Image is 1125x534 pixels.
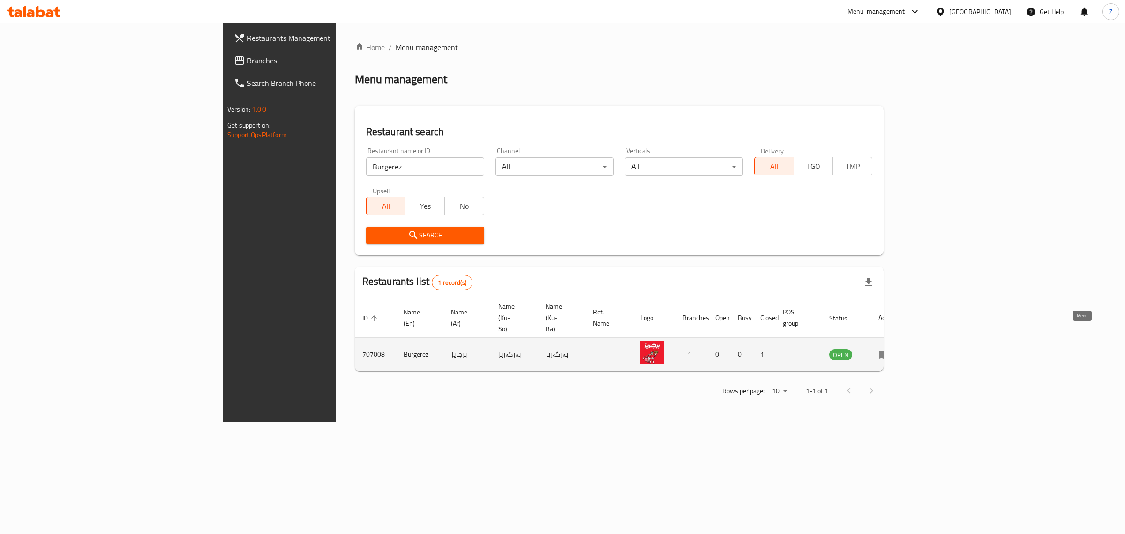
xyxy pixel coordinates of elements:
td: Burgerez [396,338,443,371]
th: Busy [730,298,753,338]
button: Search [366,227,484,244]
button: TMP [832,157,872,175]
span: Z [1109,7,1113,17]
div: Menu-management [847,6,905,17]
th: Logo [633,298,675,338]
div: Total records count [432,275,472,290]
td: بەرگەریز [538,338,585,371]
span: 1 record(s) [432,278,472,287]
td: بەرگەریز [491,338,538,371]
label: Delivery [761,147,784,154]
h2: Restaurant search [366,125,872,139]
img: Burgerez [640,341,664,364]
span: TMP [837,160,869,173]
a: Restaurants Management [226,27,411,49]
td: 0 [730,338,753,371]
span: All [370,199,402,213]
span: Get support on: [227,119,270,131]
nav: breadcrumb [355,42,884,53]
button: Yes [405,197,445,215]
span: Name (Ku-So) [498,301,527,335]
th: Branches [675,298,708,338]
span: Restaurants Management [247,32,403,44]
h2: Restaurants list [362,275,472,290]
span: Yes [409,199,441,213]
h2: Menu management [355,72,447,87]
th: Action [871,298,903,338]
span: Search [374,229,477,241]
th: Open [708,298,730,338]
p: 1-1 of 1 [806,385,828,397]
span: Name (Ku-Ba) [546,301,574,335]
button: No [444,197,484,215]
div: Export file [857,271,880,294]
th: Closed [753,298,775,338]
button: All [366,197,406,215]
a: Branches [226,49,411,72]
div: All [495,157,614,176]
button: All [754,157,794,175]
span: OPEN [829,350,852,360]
span: POS group [783,306,810,329]
table: enhanced table [355,298,903,371]
td: برجريز [443,338,491,371]
span: Status [829,313,860,324]
span: All [758,160,790,173]
span: Branches [247,55,403,66]
input: Search for restaurant name or ID.. [366,157,484,176]
span: Search Branch Phone [247,77,403,89]
div: Rows per page: [768,384,791,398]
a: Search Branch Phone [226,72,411,94]
span: 1.0.0 [252,103,266,115]
a: Support.OpsPlatform [227,129,287,141]
p: Rows per page: [722,385,765,397]
span: Name (En) [404,306,432,329]
td: 1 [675,338,708,371]
span: Ref. Name [593,306,622,329]
label: Upsell [373,187,390,194]
span: No [449,199,480,213]
span: Name (Ar) [451,306,480,329]
button: TGO [794,157,833,175]
span: ID [362,313,380,324]
td: 1 [753,338,775,371]
span: TGO [798,160,830,173]
span: Version: [227,103,250,115]
div: [GEOGRAPHIC_DATA] [949,7,1011,17]
span: Menu management [396,42,458,53]
div: All [625,157,743,176]
td: 0 [708,338,730,371]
